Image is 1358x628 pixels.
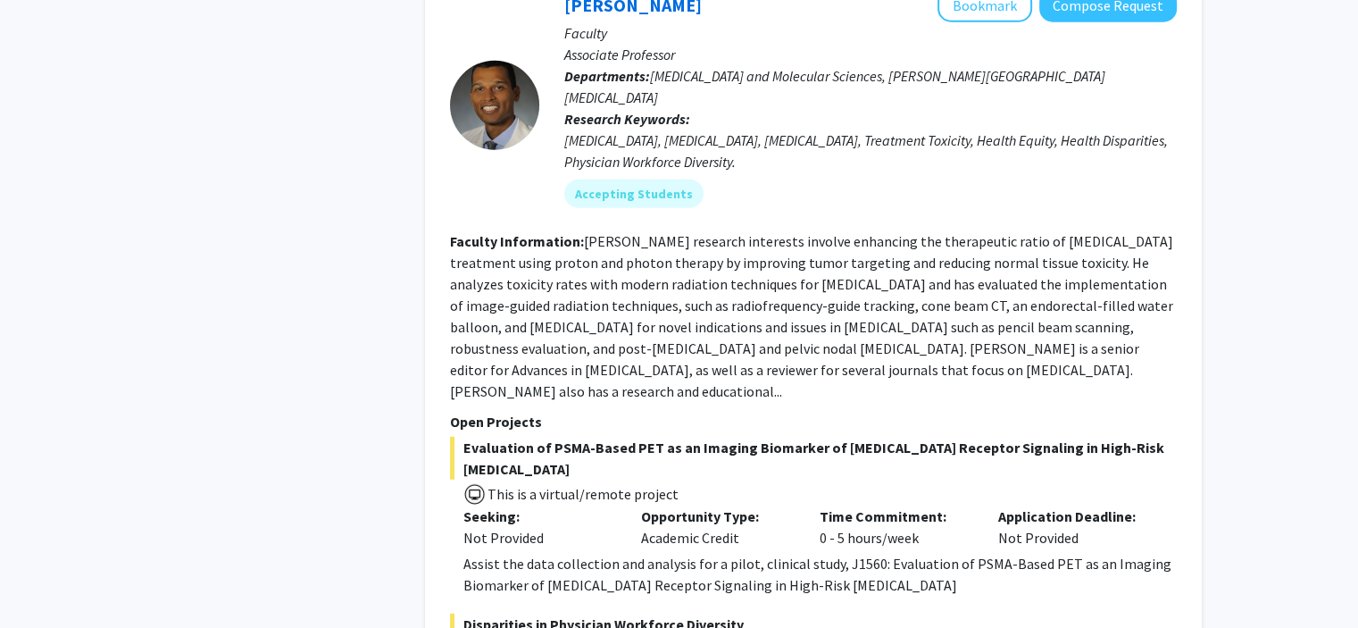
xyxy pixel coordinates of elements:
[564,110,690,128] b: Research Keywords:
[628,506,806,548] div: Academic Credit
[486,485,679,503] span: This is a virtual/remote project
[985,506,1163,548] div: Not Provided
[820,506,971,527] p: Time Commitment:
[641,506,793,527] p: Opportunity Type:
[564,67,1105,106] span: [MEDICAL_DATA] and Molecular Sciences, [PERSON_NAME][GEOGRAPHIC_DATA][MEDICAL_DATA]
[450,437,1177,480] span: Evaluation of PSMA-Based PET as an Imaging Biomarker of [MEDICAL_DATA] Receptor Signaling in High...
[463,527,615,548] div: Not Provided
[13,548,76,615] iframe: Chat
[806,506,985,548] div: 0 - 5 hours/week
[450,232,1173,400] fg-read-more: [PERSON_NAME] research interests involve enhancing the therapeutic ratio of [MEDICAL_DATA] treatm...
[463,553,1177,596] div: Assist the data collection and analysis for a pilot, clinical study, J1560: Evaluation of PSMA-Ba...
[450,232,584,250] b: Faculty Information:
[564,44,1177,65] p: Associate Professor
[564,180,704,208] mat-chip: Accepting Students
[564,67,650,85] b: Departments:
[564,22,1177,44] p: Faculty
[564,130,1177,172] div: [MEDICAL_DATA], [MEDICAL_DATA], [MEDICAL_DATA], Treatment Toxicity, Health Equity, Health Dispari...
[998,506,1150,527] p: Application Deadline:
[450,411,1177,432] p: Open Projects
[463,506,615,527] p: Seeking:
